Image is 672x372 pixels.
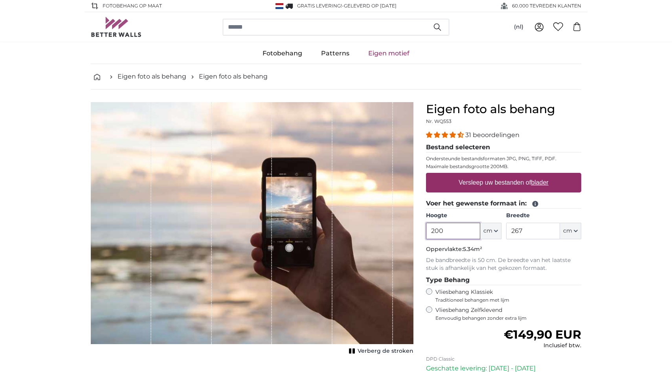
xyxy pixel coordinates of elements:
a: Fotobehang [253,43,312,64]
legend: Type Behang [426,275,581,285]
button: Verberg de stroken [347,346,413,357]
span: Nr. WQ553 [426,118,452,124]
label: Breedte [506,212,581,220]
span: FOTOBEHANG OP MAAT [103,2,162,9]
h1: Eigen foto als behang [426,102,581,116]
p: DPD Classic [426,356,581,362]
button: cm [560,223,581,239]
span: GRATIS levering! [297,3,342,9]
a: Eigen foto als behang [118,72,186,81]
a: Eigen foto als behang [199,72,268,81]
img: Betterwalls [91,17,142,37]
button: (nl) [508,20,530,34]
span: cm [483,227,492,235]
legend: Voer het gewenste formaat in: [426,199,581,209]
div: Inclusief btw. [504,342,581,350]
u: blader [531,179,548,186]
button: cm [480,223,501,239]
span: cm [563,227,572,235]
div: 1 of 1 [91,102,413,357]
label: Versleep uw bestanden of [455,175,552,191]
span: 5.34m² [463,246,482,253]
span: Verberg de stroken [358,347,413,355]
label: Hoogte [426,212,501,220]
span: Eenvoudig behangen zonder extra lijm [435,315,581,321]
span: 60.000 TEVREDEN KLANTEN [512,2,581,9]
img: Nederland [275,3,283,9]
p: Maximale bestandsgrootte 200MB. [426,163,581,170]
nav: breadcrumbs [91,64,581,90]
span: Traditioneel behangen met lijm [435,297,567,303]
a: Patterns [312,43,359,64]
p: De bandbreedte is 50 cm. De breedte van het laatste stuk is afhankelijk van het gekozen formaat. [426,257,581,272]
label: Vliesbehang Zelfklevend [435,306,581,321]
legend: Bestand selecteren [426,143,581,152]
span: 4.32 stars [426,131,465,139]
span: - [342,3,397,9]
span: Geleverd op [DATE] [344,3,397,9]
span: 31 beoordelingen [465,131,520,139]
p: Ondersteunde bestandsformaten JPG, PNG, TIFF, PDF. [426,156,581,162]
a: Eigen motief [359,43,419,64]
span: €149,90 EUR [504,327,581,342]
p: Oppervlakte: [426,246,581,253]
label: Vliesbehang Klassiek [435,288,567,303]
